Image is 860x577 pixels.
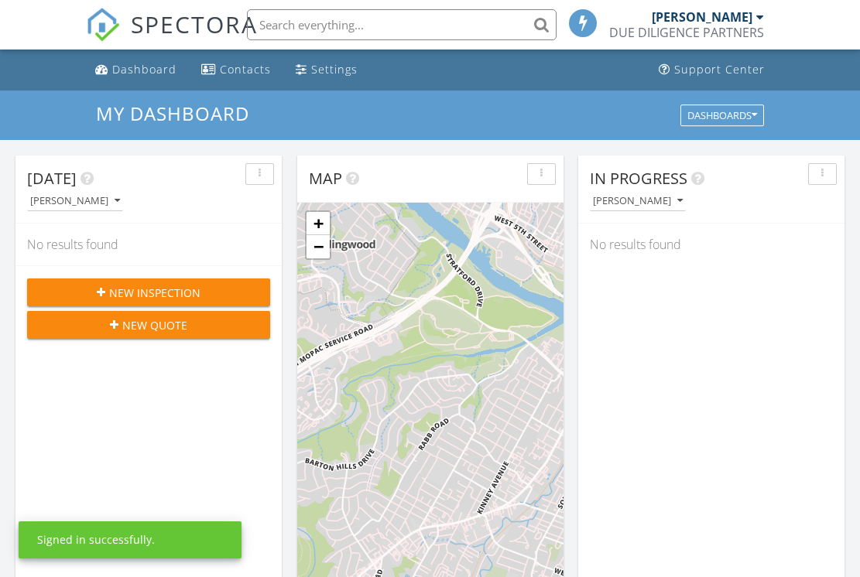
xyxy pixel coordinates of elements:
[27,278,270,306] button: New Inspection
[687,110,757,121] div: Dashboards
[593,196,683,207] div: [PERSON_NAME]
[195,56,277,84] a: Contacts
[307,235,330,258] a: Zoom out
[27,191,123,212] button: [PERSON_NAME]
[590,168,687,189] span: In Progress
[653,56,771,84] a: Support Center
[311,62,358,77] div: Settings
[86,8,120,42] img: The Best Home Inspection Software - Spectora
[96,101,249,126] span: My Dashboard
[27,168,77,189] span: [DATE]
[109,285,200,301] span: New Inspection
[15,224,282,265] div: No results found
[590,191,686,212] button: [PERSON_NAME]
[86,21,258,53] a: SPECTORA
[290,56,364,84] a: Settings
[27,311,270,339] button: New Quote
[89,56,183,84] a: Dashboard
[309,168,342,189] span: Map
[247,9,557,40] input: Search everything...
[307,212,330,235] a: Zoom in
[652,9,752,25] div: [PERSON_NAME]
[37,532,155,548] div: Signed in successfully.
[122,317,187,333] span: New Quote
[131,8,258,40] span: SPECTORA
[112,62,176,77] div: Dashboard
[578,224,845,265] div: No results found
[30,196,120,207] div: [PERSON_NAME]
[680,104,764,126] button: Dashboards
[220,62,271,77] div: Contacts
[674,62,765,77] div: Support Center
[609,25,764,40] div: DUE DILIGENCE PARTNERS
